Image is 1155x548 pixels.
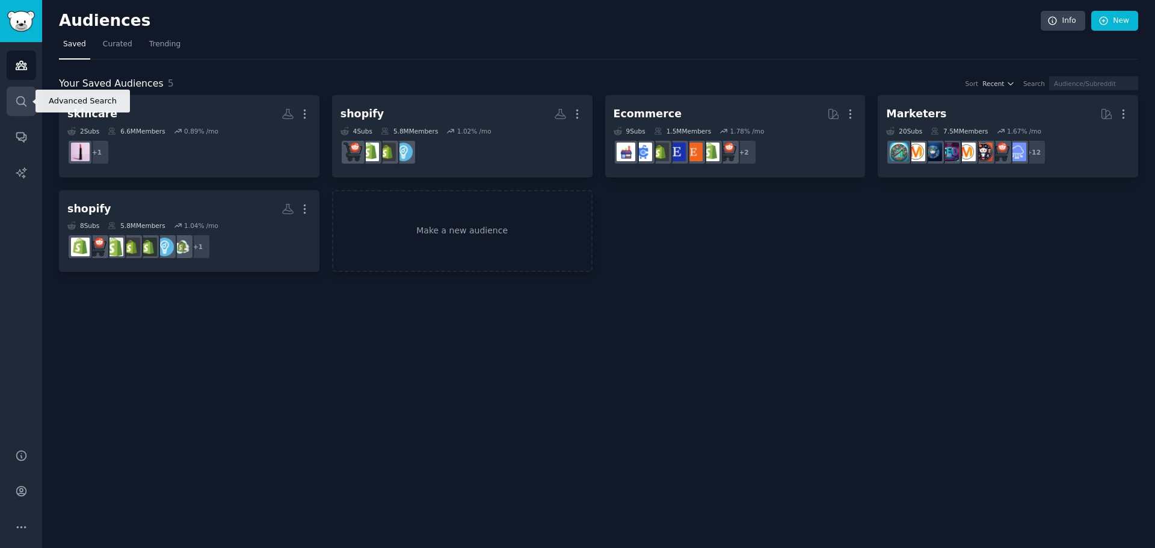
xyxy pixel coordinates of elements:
div: + 12 [1021,140,1046,165]
div: 5.8M Members [381,127,438,135]
div: Ecommerce [614,106,682,122]
div: 1.02 % /mo [457,127,491,135]
span: Saved [63,39,86,50]
img: ecommerce_growth [617,143,635,161]
a: Ecommerce9Subs1.5MMembers1.78% /mo+2ecommerceshopifyEtsyEtsySellersreviewmyshopifyecommercemarket... [605,95,866,177]
img: shopify [701,143,719,161]
img: reviewmyshopify [377,143,396,161]
a: shopify4Subs5.8MMembers1.02% /moEntrepreneurreviewmyshopifyshopifyecommerce [332,95,593,177]
div: shopify [340,106,384,122]
span: Your Saved Audiences [59,76,164,91]
img: EtsySellers [667,143,686,161]
img: ecommercemarketing [633,143,652,161]
img: shopify [71,238,90,256]
a: Marketers20Subs7.5MMembers1.67% /mo+12SaaSecommercesocialmediamarketingSEOdigital_marketingDigita... [878,95,1138,177]
img: GummySearch logo [7,11,35,32]
img: DigitalMarketing [907,143,925,161]
div: 1.04 % /mo [184,221,218,230]
div: Marketers [886,106,946,122]
img: socialmedia [974,143,993,161]
a: Trending [145,35,185,60]
div: 4 Sub s [340,127,372,135]
img: reviewmyshopify [650,143,669,161]
a: Info [1041,11,1085,31]
a: shopify8Subs5.8MMembers1.04% /mo+1Shopify_UsersEntrepreneurShopifyWebsitesreviewmyshopifyshopify_... [59,190,319,272]
div: 5.8M Members [108,221,165,230]
h2: Audiences [59,11,1041,31]
img: SEO [940,143,959,161]
img: ecommerce [718,143,736,161]
div: 7.5M Members [931,127,988,135]
div: Sort [966,79,979,88]
span: Curated [103,39,132,50]
img: ecommerce [343,143,362,161]
div: + 2 [731,140,757,165]
img: ecommerce [991,143,1009,161]
a: New [1091,11,1138,31]
img: beauty [71,143,90,161]
div: 2 Sub s [67,127,99,135]
div: Search [1023,79,1045,88]
img: Shopify_Users [172,238,191,256]
div: shopify [67,202,111,217]
span: 5 [168,78,174,89]
span: Recent [982,79,1004,88]
div: 20 Sub s [886,127,922,135]
img: Affiliatemarketing [890,143,908,161]
a: Saved [59,35,90,60]
div: + 1 [185,234,211,259]
div: + 1 [84,140,109,165]
img: shopify_geeks [105,238,123,256]
div: 8 Sub s [67,221,99,230]
img: ecommerce [88,238,106,256]
img: ShopifyWebsites [138,238,157,256]
img: digital_marketing [923,143,942,161]
div: 6.6M Members [108,127,165,135]
img: marketing [957,143,976,161]
img: SaaS [1008,143,1026,161]
img: Etsy [684,143,703,161]
div: skincare [67,106,117,122]
img: Entrepreneur [394,143,413,161]
div: 0.89 % /mo [184,127,218,135]
a: skincare2Subs6.6MMembers0.89% /mo+1beauty [59,95,319,177]
div: 9 Sub s [614,127,645,135]
div: 1.5M Members [654,127,711,135]
input: Audience/Subreddit [1049,76,1138,90]
img: Entrepreneur [155,238,174,256]
a: Make a new audience [332,190,593,272]
div: 1.67 % /mo [1007,127,1041,135]
a: Curated [99,35,137,60]
img: reviewmyshopify [122,238,140,256]
button: Recent [982,79,1015,88]
div: 1.78 % /mo [730,127,765,135]
span: Trending [149,39,180,50]
img: shopify [360,143,379,161]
